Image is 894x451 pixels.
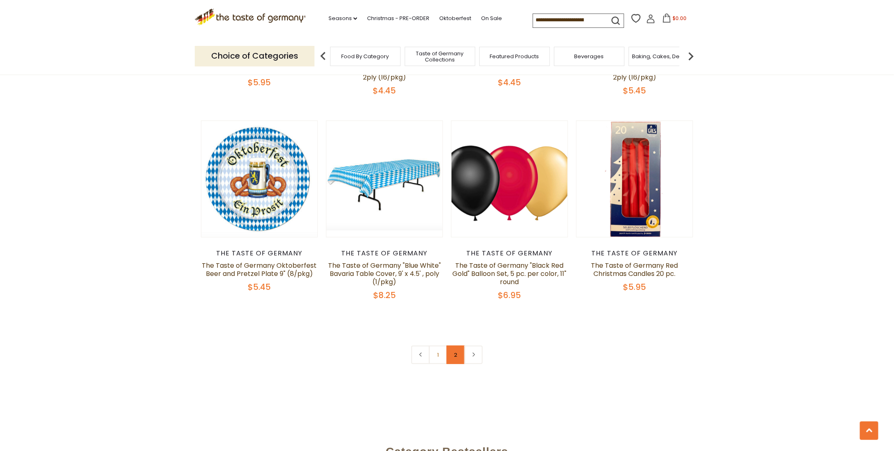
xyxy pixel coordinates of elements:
[576,249,693,257] div: The Taste of Germany
[315,48,331,64] img: previous arrow
[591,261,678,278] a: The Taste of Germany Red Christmas Candles 20 pc.
[201,249,318,257] div: The Taste of Germany
[498,289,521,301] span: $6.95
[367,14,429,23] a: Christmas - PRE-ORDER
[632,53,696,59] a: Baking, Cakes, Desserts
[202,261,317,278] a: The Taste of Germany Oktoberfest Beer and Pretzel Plate 9" (8/pkg)
[623,281,646,293] span: $5.95
[328,261,441,287] a: The Taste of Germany "Blue White" Bavaria Table Cover, 9' x 4.5' , poly (1/pkg)
[326,249,443,257] div: The Taste of Germany
[673,15,687,22] span: $0.00
[481,14,502,23] a: On Sale
[373,85,396,96] span: $4.45
[453,261,567,287] a: The Taste of Germany "Black Red Gold" Balloon Set, 5 pc. per color, 11" round
[429,346,447,364] a: 1
[328,14,357,23] a: Seasons
[452,121,568,237] img: The Taste of Germany "Black Red Gold" Balloon Set, 5 pc. per color, 11" round
[248,77,271,88] span: $5.95
[439,14,471,23] a: Oktoberfest
[373,289,396,301] span: $8.25
[326,121,442,230] img: The Taste of Germany "Blue White" Bavaria Table Cover, 9
[498,77,521,88] span: $4.45
[683,48,699,64] img: next arrow
[201,121,317,236] img: The Taste of Germany Oktoberfest Beer and Pretzel Plate 9" (8/pkg)
[451,249,568,257] div: The Taste of Germany
[623,85,646,96] span: $5.45
[447,346,465,364] a: 2
[248,281,271,293] span: $5.45
[407,50,473,63] a: Taste of Germany Collections
[577,121,693,237] img: The Taste of Germany Red Christmas Candles 20 pc.
[657,14,692,26] button: $0.00
[342,53,389,59] a: Food By Category
[490,53,539,59] a: Featured Products
[195,46,315,66] p: Choice of Categories
[575,53,604,59] a: Beverages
